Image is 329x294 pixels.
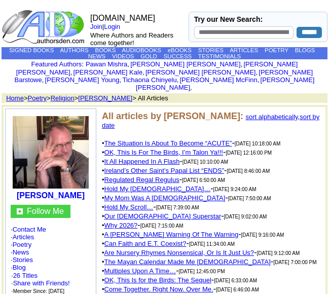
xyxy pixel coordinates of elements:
[72,70,73,76] font: i
[102,222,137,229] font: •
[112,53,134,59] a: VIDEOS
[44,78,45,83] font: i
[273,260,316,265] font: [DATE] 7:00:00 PM
[156,205,199,210] font: [DATE] 7:39:00 AM
[241,232,284,238] font: [DATE] 9:16:00 AM
[104,203,154,211] a: Hold My Scroll…
[13,279,70,287] a: Share with Friends!
[15,68,313,84] a: [PERSON_NAME] Barstowe
[13,241,32,248] a: Poetry
[28,94,47,102] a: Poetry
[90,14,155,22] font: [DOMAIN_NAME]
[104,222,138,229] a: Why 2026?
[102,231,238,238] font: •
[90,23,124,30] font: |
[102,212,221,220] font: •
[104,276,211,284] a: OK, This Is for the Birds: The Sequel
[136,76,314,91] a: [PERSON_NAME] [PERSON_NAME]
[51,94,75,102] a: Religion
[129,62,130,67] font: i
[104,258,271,266] a: The Mayan Calendar Made Me [DEMOGRAPHIC_DATA]
[13,248,29,256] a: News
[104,194,226,202] a: My Mom Was A [DEMOGRAPHIC_DATA]
[194,15,263,23] label: Try our New Search:
[246,113,298,121] a: sort alphabetically
[13,233,34,241] a: Articles
[102,167,224,174] font: •
[192,85,193,91] font: i
[86,60,127,68] a: Pawan Mishra
[180,76,258,84] a: [PERSON_NAME] McFinn
[13,272,38,279] a: 26 Titles
[17,191,85,200] a: [PERSON_NAME]
[104,176,179,183] a: Regulated Regal Regulus
[235,141,280,146] font: [DATE] 10:18:00 AM
[16,60,298,76] a: [PERSON_NAME] [PERSON_NAME]
[102,203,153,211] font: •
[9,47,54,53] a: SIGNED BOOKS
[168,47,192,53] a: eBOOKS
[60,47,88,53] a: AUTHORS
[102,240,186,247] font: •
[31,60,82,68] a: Featured Authors
[242,62,243,67] font: i
[198,53,241,59] a: TESTIMONIALS
[189,241,235,247] font: [DATE] 11:34:00 AM
[140,53,157,59] a: GOLD
[3,94,168,102] font: > > > > All Articles
[13,288,65,294] font: Member Since: [DATE]
[145,68,255,76] a: [PERSON_NAME] [PERSON_NAME]
[102,139,232,147] font: •
[102,285,213,293] font: •
[102,258,271,266] font: •
[144,70,145,76] font: i
[198,47,224,53] a: STORIES
[13,116,89,189] img: 211017.jpeg
[224,214,267,219] font: [DATE] 9:02:00 AM
[121,78,122,83] font: i
[27,207,64,215] a: Follow Me
[216,287,259,292] font: [DATE] 6:46:00 AM
[13,226,46,233] a: Contact Me
[226,150,272,156] font: [DATE] 12:16:00 PM
[295,47,315,53] a: BLOGS
[13,264,26,271] a: Blog
[140,223,184,229] font: [DATE] 7:15:00 AM
[90,31,173,47] font: Where Authors and Readers come together!
[13,256,33,264] a: Stories
[104,240,187,247] a: Can Faith and E.T. Coexist?
[102,276,211,284] font: •
[90,23,102,30] a: Join
[214,278,257,283] font: [DATE] 6:33:00 AM
[102,111,243,121] b: All articles by [PERSON_NAME]:
[104,212,222,220] a: Our [DEMOGRAPHIC_DATA] Superstar
[104,167,225,174] a: Ireland’s Other Saint’s Papal List “ENDS”
[78,94,132,102] a: [PERSON_NAME]
[104,23,120,30] a: Login
[102,194,225,202] font: •
[104,249,254,256] a: Are Nursery Rhymes Nonsensical, Or Is It Just Us?
[227,168,270,174] font: [DATE] 8:46:00 AM
[178,78,179,83] font: i
[179,269,225,274] font: [DATE] 12:45:00 PM
[258,70,259,76] font: i
[257,250,300,256] font: [DATE] 9:12:00 AM
[230,47,258,53] a: ARTICLES
[2,9,87,45] img: logo_ad.gif
[102,267,176,275] font: •
[88,53,106,59] a: NEWS
[6,94,24,102] a: Home
[259,78,260,83] font: i
[104,158,180,165] a: It All Happened In A Flash
[104,285,213,293] a: Come Together. Right Now. Over Me.
[31,60,84,68] font: :
[102,185,210,193] font: •
[213,187,257,192] font: [DATE] 9:24:00 AM
[104,185,211,193] a: Hold My [DEMOGRAPHIC_DATA]…
[102,249,254,256] font: •
[164,53,192,59] a: SUCCESS
[182,159,228,165] font: [DATE] 10:10:00 AM
[102,158,179,165] font: •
